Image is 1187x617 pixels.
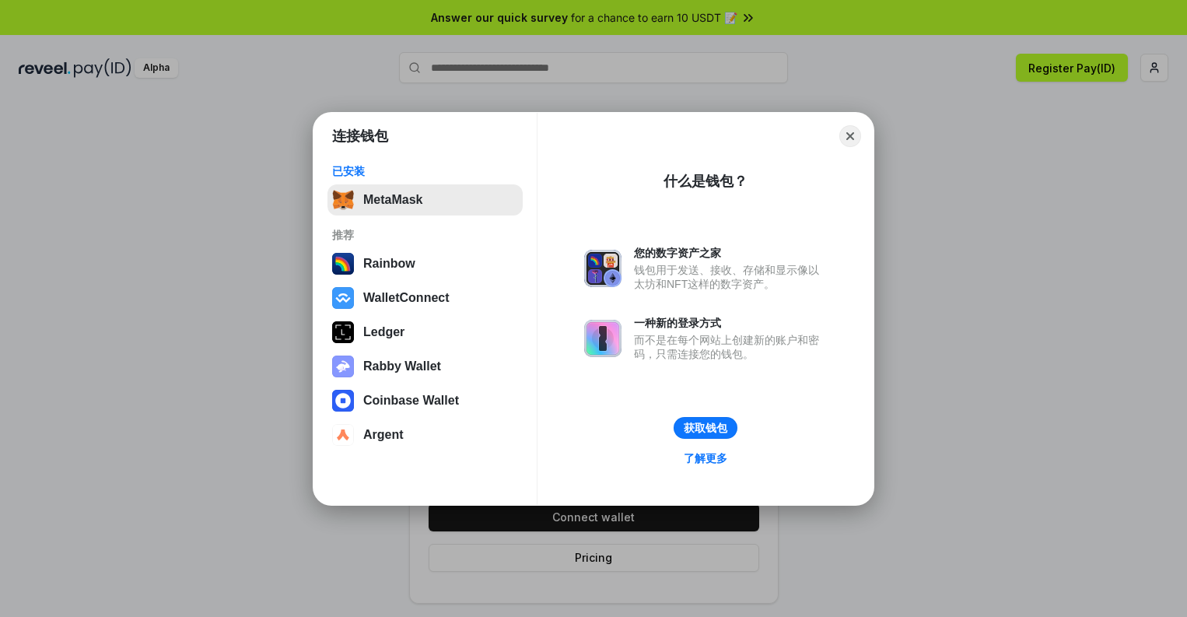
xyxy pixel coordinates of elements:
div: 获取钱包 [684,421,727,435]
button: Close [839,125,861,147]
div: WalletConnect [363,291,450,305]
button: MetaMask [327,184,523,216]
div: 已安装 [332,164,518,178]
button: Rainbow [327,248,523,279]
h1: 连接钱包 [332,127,388,145]
div: Rabby Wallet [363,359,441,373]
img: svg+xml,%3Csvg%20xmlns%3D%22http%3A%2F%2Fwww.w3.org%2F2000%2Fsvg%22%20width%3D%2228%22%20height%3... [332,321,354,343]
div: 而不是在每个网站上创建新的账户和密码，只需连接您的钱包。 [634,333,827,361]
img: svg+xml,%3Csvg%20xmlns%3D%22http%3A%2F%2Fwww.w3.org%2F2000%2Fsvg%22%20fill%3D%22none%22%20viewBox... [584,320,622,357]
div: Ledger [363,325,404,339]
img: svg+xml,%3Csvg%20xmlns%3D%22http%3A%2F%2Fwww.w3.org%2F2000%2Fsvg%22%20fill%3D%22none%22%20viewBox... [332,356,354,377]
img: svg+xml,%3Csvg%20fill%3D%22none%22%20height%3D%2233%22%20viewBox%3D%220%200%2035%2033%22%20width%... [332,189,354,211]
a: 了解更多 [674,448,737,468]
div: Rainbow [363,257,415,271]
img: svg+xml,%3Csvg%20width%3D%2228%22%20height%3D%2228%22%20viewBox%3D%220%200%2028%2028%22%20fill%3D... [332,287,354,309]
button: Ledger [327,317,523,348]
div: 什么是钱包？ [664,172,748,191]
div: Coinbase Wallet [363,394,459,408]
div: MetaMask [363,193,422,207]
button: Rabby Wallet [327,351,523,382]
img: svg+xml,%3Csvg%20width%3D%2228%22%20height%3D%2228%22%20viewBox%3D%220%200%2028%2028%22%20fill%3D... [332,390,354,412]
img: svg+xml,%3Csvg%20xmlns%3D%22http%3A%2F%2Fwww.w3.org%2F2000%2Fsvg%22%20fill%3D%22none%22%20viewBox... [584,250,622,287]
img: svg+xml,%3Csvg%20width%3D%22120%22%20height%3D%22120%22%20viewBox%3D%220%200%20120%20120%22%20fil... [332,253,354,275]
div: 推荐 [332,228,518,242]
div: 了解更多 [684,451,727,465]
div: Argent [363,428,404,442]
button: 获取钱包 [674,417,737,439]
div: 您的数字资产之家 [634,246,827,260]
div: 一种新的登录方式 [634,316,827,330]
button: Argent [327,419,523,450]
img: svg+xml,%3Csvg%20width%3D%2228%22%20height%3D%2228%22%20viewBox%3D%220%200%2028%2028%22%20fill%3D... [332,424,354,446]
button: Coinbase Wallet [327,385,523,416]
button: WalletConnect [327,282,523,314]
div: 钱包用于发送、接收、存储和显示像以太坊和NFT这样的数字资产。 [634,263,827,291]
